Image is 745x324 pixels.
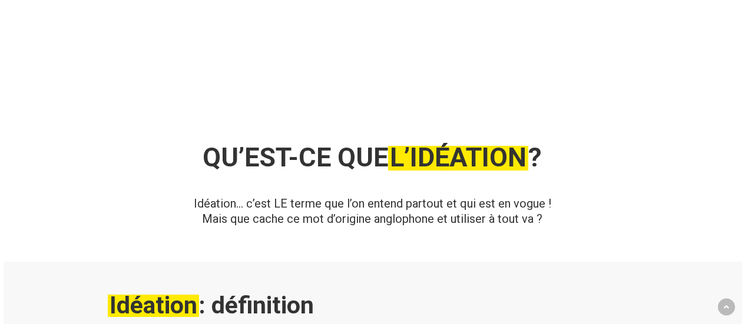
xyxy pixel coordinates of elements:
em: L’IDÉATION [388,142,528,173]
em: Idéation [108,291,199,319]
strong: QU’EST-CE QUE ? [203,142,542,173]
strong: : définition [108,291,314,319]
span: Idéation… c’est LE terme que l’on entend partout et qui est en vogue ! [194,196,551,211]
span: Mais que cache ce mot d’origine anglophone et utiliser à tout va ? [202,212,542,226]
